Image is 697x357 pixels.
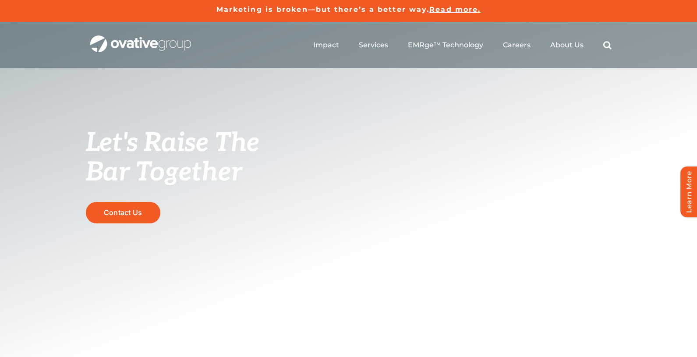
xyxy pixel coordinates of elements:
[86,127,260,159] span: Let's Raise The
[429,5,481,14] a: Read more.
[550,41,584,49] a: About Us
[359,41,388,49] a: Services
[90,35,191,43] a: OG_Full_horizontal_WHT
[603,41,612,49] a: Search
[313,31,612,59] nav: Menu
[104,209,142,217] span: Contact Us
[216,5,430,14] a: Marketing is broken—but there’s a better way.
[503,41,531,49] a: Careers
[86,157,242,188] span: Bar Together
[313,41,339,49] a: Impact
[408,41,483,49] a: EMRge™ Technology
[86,202,160,223] a: Contact Us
